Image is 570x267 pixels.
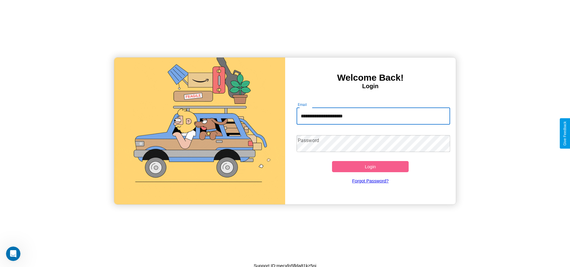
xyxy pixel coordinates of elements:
[6,247,20,261] iframe: Intercom live chat
[298,102,307,107] label: Email
[285,73,456,83] h3: Welcome Back!
[285,83,456,90] h4: Login
[114,57,285,204] img: gif
[332,161,409,172] button: Login
[563,121,567,146] div: Give Feedback
[294,172,447,189] a: Forgot Password?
